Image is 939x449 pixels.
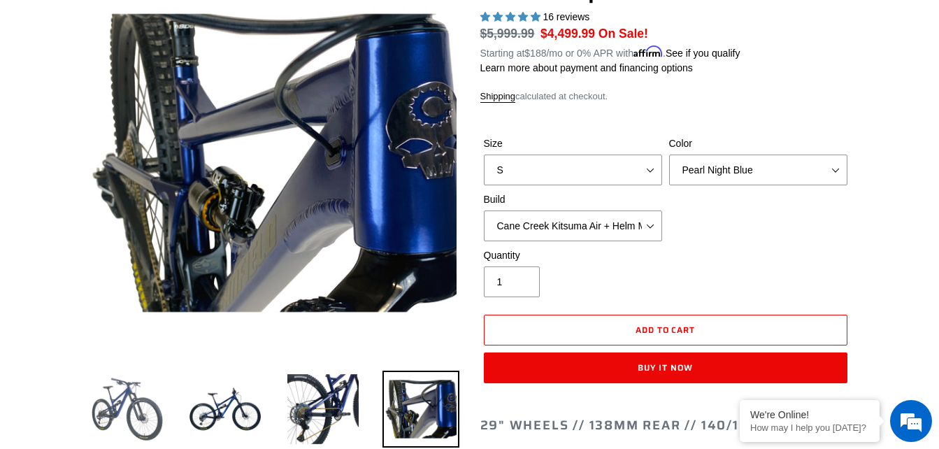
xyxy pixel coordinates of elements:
[669,136,847,151] label: Color
[81,135,193,276] span: We're online!
[7,300,266,349] textarea: Type your message and hit 'Enter'
[484,352,847,383] button: Buy it now
[480,90,851,104] div: calculated at checkout.
[484,315,847,345] button: Add to cart
[15,77,36,98] div: Navigation go back
[484,192,662,207] label: Build
[484,136,662,151] label: Size
[633,45,663,57] span: Affirm
[666,48,740,59] a: See if you qualify - Learn more about Affirm Financing (opens in modal)
[636,323,696,336] span: Add to cart
[480,91,516,103] a: Shipping
[480,27,535,41] s: $5,999.99
[45,70,80,105] img: d_696896380_company_1647369064580_696896380
[750,409,869,420] div: We're Online!
[750,422,869,433] p: How may I help you today?
[598,24,648,43] span: On Sale!
[229,7,263,41] div: Minimize live chat window
[480,43,740,61] p: Starting at /mo or 0% APR with .
[187,371,264,448] img: Load image into Gallery viewer, TILT - Complete Bike
[94,78,256,97] div: Chat with us now
[480,11,543,22] span: 5.00 stars
[543,11,589,22] span: 16 reviews
[540,27,595,41] span: $4,499.99
[89,371,166,448] img: Load image into Gallery viewer, TILT - Complete Bike
[382,371,459,448] img: Load image into Gallery viewer, TILT - Complete Bike
[480,62,693,73] a: Learn more about payment and financing options
[285,371,361,448] img: Load image into Gallery viewer, TILT - Complete Bike
[480,418,851,434] h2: 29" Wheels // 138mm Rear // 140/150mm Front
[484,248,662,263] label: Quantity
[524,48,546,59] span: $188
